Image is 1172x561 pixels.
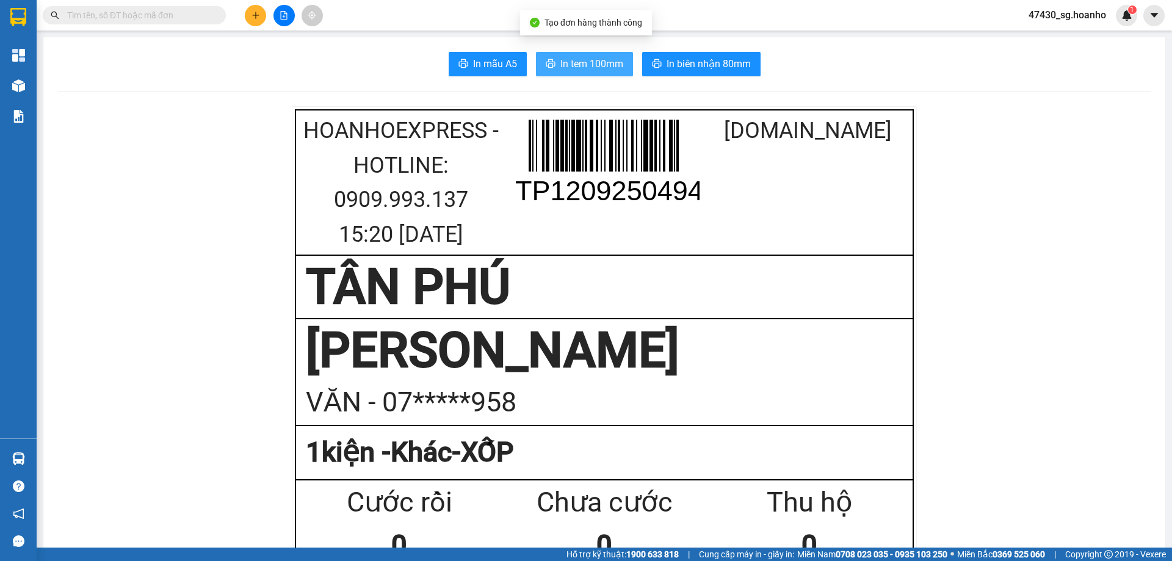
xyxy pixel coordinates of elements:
[306,256,903,317] div: TÂN PHÚ
[502,481,707,524] div: Chưa cước
[302,5,323,26] button: aim
[10,8,26,26] img: logo-vxr
[12,452,25,465] img: warehouse-icon
[797,548,947,561] span: Miền Nam
[706,114,910,148] div: [DOMAIN_NAME]
[957,548,1045,561] span: Miền Bắc
[79,10,109,23] span: Nhận:
[652,59,662,70] span: printer
[667,56,751,71] span: In biên nhận 80mm
[530,18,540,27] span: check-circle
[626,549,679,559] strong: 1900 633 818
[299,114,502,252] div: HoaNhoExpress - Hotline: 0909.993.137 15:20 [DATE]
[13,535,24,547] span: message
[79,38,177,52] div: CÔNG
[1019,7,1116,23] span: 47430_sg.hoanho
[544,18,642,27] span: Tạo đơn hàng thành công
[1054,548,1056,561] span: |
[699,548,794,561] span: Cung cấp máy in - giấy in:
[546,59,555,70] span: printer
[449,52,527,76] button: printerIn mẫu A5
[1128,5,1137,14] sup: 1
[515,175,703,206] text: TP1209250494
[297,481,502,524] div: Cước rồi
[1104,550,1113,559] span: copyright
[10,10,71,40] div: TÂN PHÚ
[950,552,954,557] span: ⚪️
[12,79,25,92] img: warehouse-icon
[13,480,24,492] span: question-circle
[79,10,177,38] div: [PERSON_NAME]
[566,548,679,561] span: Hỗ trợ kỹ thuật:
[308,11,316,20] span: aim
[1130,5,1134,14] span: 1
[1149,10,1160,21] span: caret-down
[473,56,517,71] span: In mẫu A5
[836,549,947,559] strong: 0708 023 035 - 0935 103 250
[1143,5,1165,26] button: caret-down
[12,49,25,62] img: dashboard-icon
[273,5,295,26] button: file-add
[51,11,59,20] span: search
[688,548,690,561] span: |
[707,481,912,524] div: Thu hộ
[458,59,468,70] span: printer
[993,549,1045,559] strong: 0369 525 060
[13,508,24,519] span: notification
[108,77,125,94] span: SL
[306,431,903,474] div: 1 kiện - Khác-XỐP
[536,52,633,76] button: printerIn tem 100mm
[245,5,266,26] button: plus
[10,12,29,24] span: Gửi:
[12,110,25,123] img: solution-icon
[280,11,288,20] span: file-add
[306,320,903,381] div: [PERSON_NAME]
[642,52,761,76] button: printerIn biên nhận 80mm
[1121,10,1132,21] img: icon-new-feature
[560,56,623,71] span: In tem 100mm
[251,11,260,20] span: plus
[67,9,211,22] input: Tìm tên, số ĐT hoặc mã đơn
[10,78,177,93] div: Tên hàng: XỐP ( : 1 )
